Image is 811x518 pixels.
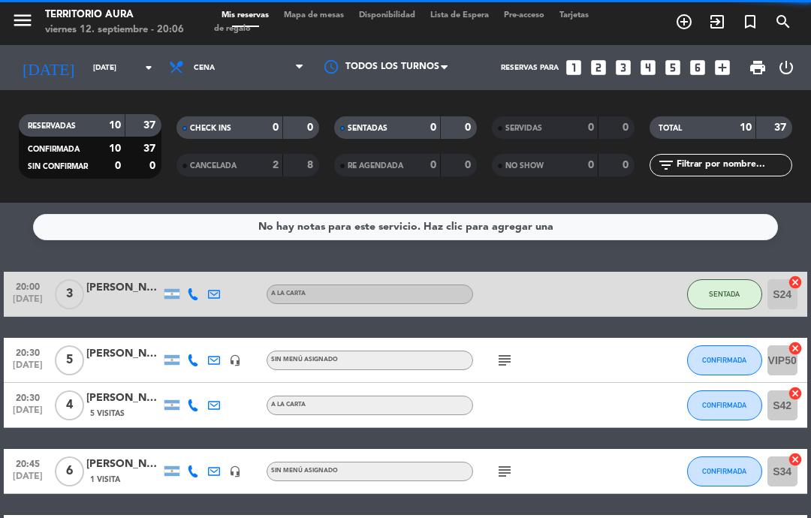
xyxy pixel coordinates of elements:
span: 3 [55,279,84,309]
i: subject [496,351,514,369]
span: 1 Visita [90,474,120,486]
span: 4 [55,390,84,420]
span: [DATE] [9,360,47,378]
strong: 0 [149,161,158,171]
i: menu [11,9,34,32]
span: CONFIRMADA [702,467,746,475]
span: RESERVAR MESA [668,9,701,35]
span: 20:45 [9,454,47,471]
button: CONFIRMADA [687,456,762,486]
strong: 0 [588,160,594,170]
i: cancel [788,341,803,356]
span: Sin menú asignado [271,357,338,363]
span: A LA CARTA [271,402,306,408]
input: Filtrar por nombre... [675,157,791,173]
strong: 0 [465,122,474,133]
span: Pre-acceso [496,11,552,20]
i: cancel [788,275,803,290]
span: 20:00 [9,277,47,294]
i: add_circle_outline [675,13,693,31]
span: BUSCAR [767,9,800,35]
button: SENTADA [687,279,762,309]
span: CONFIRMADA [702,401,746,409]
span: [DATE] [9,405,47,423]
span: CONFIRMADA [28,146,80,153]
strong: 37 [143,120,158,131]
i: arrow_drop_down [140,59,158,77]
span: Reservas para [501,64,559,72]
span: A LA CARTA [271,291,306,297]
i: subject [496,462,514,480]
strong: 0 [623,160,632,170]
div: [PERSON_NAME] [86,345,161,363]
i: looks_4 [638,58,658,77]
i: add_box [713,58,732,77]
div: LOG OUT [773,45,800,90]
strong: 10 [109,120,121,131]
span: Sin menú asignado [271,468,338,474]
span: Lista de Espera [423,11,496,20]
span: SENTADA [709,290,740,298]
span: SIN CONFIRMAR [28,163,88,170]
span: Reserva especial [734,9,767,35]
strong: 0 [588,122,594,133]
i: headset_mic [229,354,241,366]
strong: 0 [430,160,436,170]
button: menu [11,9,34,37]
i: filter_list [657,156,675,174]
span: Disponibilidad [351,11,423,20]
i: cancel [788,386,803,401]
span: Mis reservas [214,11,276,20]
strong: 0 [465,160,474,170]
i: looks_6 [688,58,707,77]
button: CONFIRMADA [687,390,762,420]
strong: 2 [273,160,279,170]
strong: 0 [623,122,632,133]
span: TOTAL [659,125,682,132]
span: SENTADAS [348,125,387,132]
div: No hay notas para este servicio. Haz clic para agregar una [258,218,553,236]
span: Mapa de mesas [276,11,351,20]
span: [DATE] [9,294,47,312]
i: exit_to_app [708,13,726,31]
i: turned_in_not [741,13,759,31]
span: SERVIDAS [505,125,542,132]
strong: 10 [109,143,121,154]
i: looks_3 [614,58,633,77]
i: power_settings_new [777,59,795,77]
strong: 37 [774,122,789,133]
div: [PERSON_NAME] [86,279,161,297]
span: NO SHOW [505,162,544,170]
i: search [774,13,792,31]
strong: 0 [115,161,121,171]
strong: 0 [307,122,316,133]
span: 5 [55,345,84,375]
i: looks_5 [663,58,683,77]
span: CANCELADA [190,162,237,170]
span: [DATE] [9,471,47,489]
span: RE AGENDADA [348,162,403,170]
button: CONFIRMADA [687,345,762,375]
div: TERRITORIO AURA [45,8,184,23]
span: 6 [55,456,84,486]
div: viernes 12. septiembre - 20:06 [45,23,184,38]
span: CONFIRMADA [702,356,746,364]
span: 20:30 [9,388,47,405]
strong: 0 [273,122,279,133]
strong: 8 [307,160,316,170]
i: headset_mic [229,465,241,477]
span: 20:30 [9,343,47,360]
strong: 37 [143,143,158,154]
span: CHECK INS [190,125,231,132]
strong: 10 [740,122,752,133]
div: [PERSON_NAME] [86,456,161,473]
span: RESERVADAS [28,122,76,130]
span: 5 Visitas [90,408,125,420]
i: looks_one [564,58,583,77]
div: [PERSON_NAME] [86,390,161,407]
span: WALK IN [701,9,734,35]
i: looks_two [589,58,608,77]
span: print [749,59,767,77]
strong: 0 [430,122,436,133]
i: [DATE] [11,52,86,83]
